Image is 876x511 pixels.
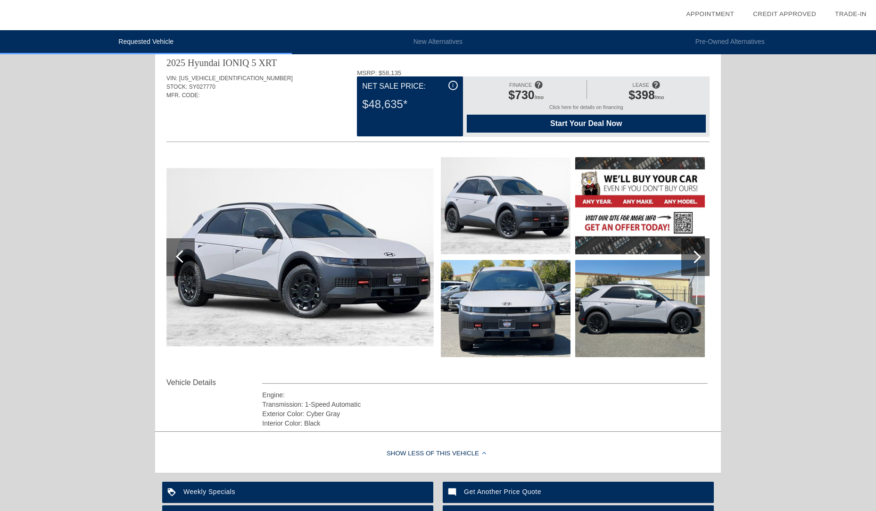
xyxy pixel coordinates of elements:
span: $398 [628,88,655,101]
img: 078e325d27ac8d08d49c42eb4bf4d448x.jpg [441,260,570,357]
a: Trade-In [835,10,867,17]
div: Transmission: 1-Speed Automatic [262,400,708,409]
div: Engine: [262,390,708,400]
span: LEASE [633,82,649,88]
div: Net Sale Price: [362,81,457,92]
div: Click here for details on financing [467,104,706,115]
div: Quoted on [DATE] 10:41:50 AM [166,114,710,129]
li: New Alternatives [292,30,584,54]
div: $48,635* [362,92,457,117]
span: FINANCE [509,82,532,88]
li: Pre-Owned Alternatives [584,30,876,54]
img: ic_mode_comment_white_24dp_2x.png [443,482,464,503]
div: XRT [259,56,277,69]
img: d91b898713e30b37a90c49c7cb4fcef4x.jpg [441,157,570,254]
img: d91b898713e30b37a90c49c7cb4fcef4x.jpg [166,168,434,346]
a: Get Another Price Quote [443,482,714,503]
div: 2025 Hyundai IONIQ 5 [166,56,256,69]
span: Start Your Deal Now [479,119,694,128]
span: $730 [508,88,535,101]
div: Exterior Color: Cyber Gray [262,409,708,419]
span: i [452,82,454,89]
span: VIN: [166,75,177,82]
span: MFR. CODE: [166,92,200,99]
a: Appointment [686,10,734,17]
a: Credit Approved [753,10,816,17]
a: Weekly Specials [162,482,433,503]
img: 3022d9b16e2919cc5da13dff97585a48x.jpg [575,157,705,254]
div: /mo [471,88,581,104]
div: Vehicle Details [166,377,262,388]
span: STOCK: [166,84,187,90]
div: Interior Color: Black [262,419,708,428]
div: MSRP: $58,135 [357,69,710,76]
span: [US_VEHICLE_IDENTIFICATION_NUMBER] [179,75,293,82]
span: SY027770 [189,84,215,90]
img: ic_loyalty_white_24dp_2x.png [162,482,183,503]
div: Show Less of this Vehicle [155,435,721,473]
div: /mo [592,88,701,104]
img: a42054677177f6d7d06abd326e27ade7x.jpg [575,260,705,357]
